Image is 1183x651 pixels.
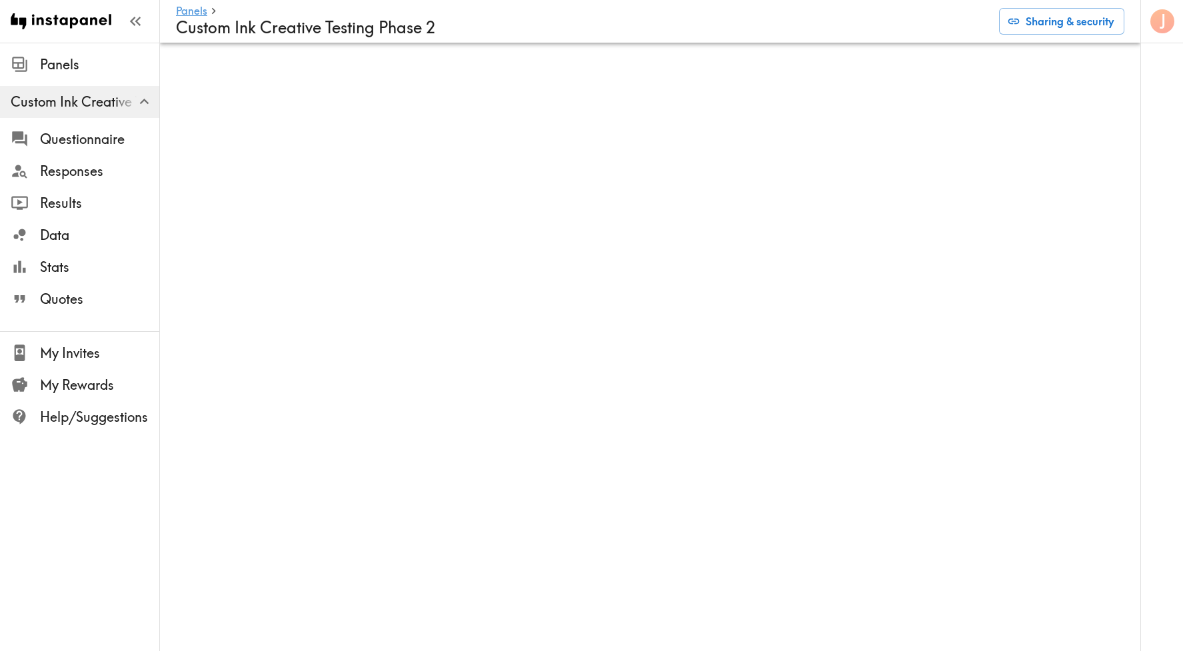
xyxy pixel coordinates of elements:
span: Panels [40,55,159,74]
span: My Rewards [40,376,159,394]
span: Custom Ink Creative Testing Phase 2 [11,93,159,111]
h4: Custom Ink Creative Testing Phase 2 [176,18,988,37]
span: Help/Suggestions [40,408,159,426]
span: Stats [40,258,159,277]
span: Questionnaire [40,130,159,149]
span: Responses [40,162,159,181]
span: My Invites [40,344,159,362]
button: J [1149,8,1176,35]
span: J [1160,10,1166,33]
a: Panels [176,5,207,18]
span: Data [40,226,159,245]
span: Quotes [40,290,159,309]
span: Results [40,194,159,213]
button: Sharing & security [999,8,1124,35]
